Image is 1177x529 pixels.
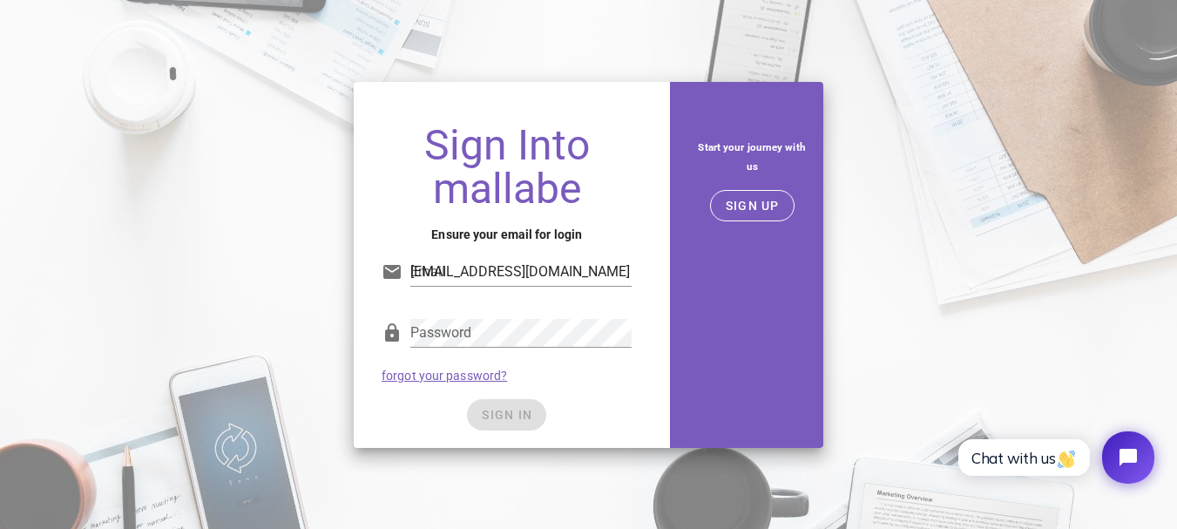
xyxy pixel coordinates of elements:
h1: Sign Into mallabe [382,124,632,211]
span: SIGN UP [725,199,780,213]
h5: Start your journey with us [694,138,809,176]
iframe: Tidio Chat [939,417,1169,498]
a: forgot your password? [382,369,507,383]
h4: Ensure your email for login [382,225,632,244]
button: SIGN UP [710,190,795,221]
